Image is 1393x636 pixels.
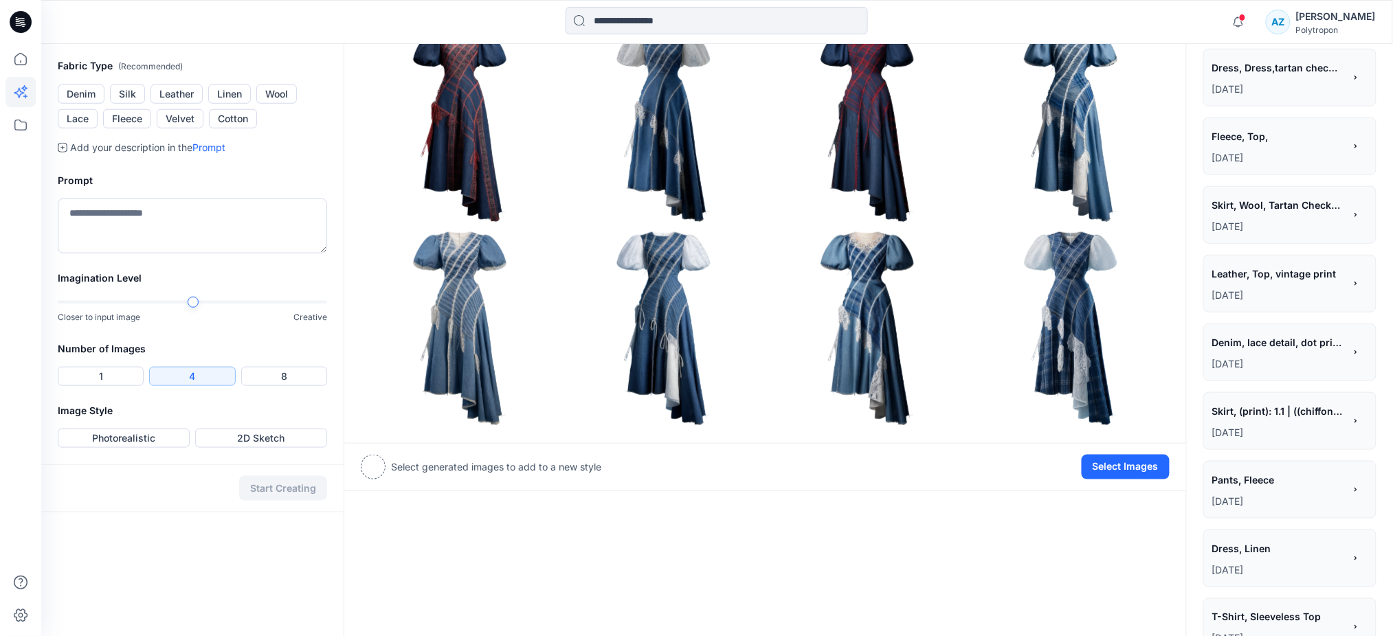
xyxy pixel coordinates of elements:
[1212,607,1343,627] span: T-Shirt, Sleeveless Top
[1212,150,1344,166] p: September 05, 2025
[157,109,203,128] button: Velvet
[1082,455,1170,479] button: Select Images
[1212,126,1343,146] span: Fleece, Top,
[58,172,327,189] h2: Prompt
[1212,81,1344,98] p: September 05, 2025
[1212,58,1343,78] span: Dress, Dress,tartan check, denim detail, lace detail
[70,139,225,156] p: Add your description in the
[58,429,190,448] button: Photorealistic
[58,402,327,419] h2: Image Style
[1212,424,1344,441] p: September 02, 2025
[256,84,297,104] button: Wool
[1212,538,1343,558] span: Dress, Linen
[103,109,151,128] button: Fleece
[58,58,327,75] h2: Fabric Type
[361,25,558,222] img: 0.png
[972,25,1169,222] img: 3.png
[769,229,966,426] img: 6.png
[565,229,761,426] img: 5.png
[208,84,251,104] button: Linen
[209,109,257,128] button: Cotton
[58,270,327,286] h2: Imagination Level
[192,141,225,153] a: Prompt
[58,310,140,324] p: Closer to input image
[1212,493,1344,510] p: August 29, 2025
[1296,8,1376,25] div: [PERSON_NAME]
[1212,195,1343,215] span: Skirt, Wool, Tartan Check Motif
[58,367,144,386] button: 1
[565,25,761,222] img: 1.png
[293,310,327,324] p: Creative
[58,84,104,104] button: Denim
[361,229,558,426] img: 4.png
[1212,470,1343,490] span: Pants, Fleece
[1212,401,1343,421] span: Skirt, (print): 1.1 | ((chiffon)): 1.21 | (((lace))):1.33
[1266,10,1291,34] div: AZ
[151,84,203,104] button: Leather
[769,25,966,222] img: 2.png
[1212,264,1343,284] span: Leather, Top, vintage print
[1212,218,1344,235] p: September 05, 2025
[1212,562,1344,578] p: August 29, 2025
[1296,25,1376,35] div: Polytropon
[195,429,327,448] button: 2D Sketch
[149,367,235,386] button: 4
[1212,287,1344,304] p: September 05, 2025
[1212,356,1344,372] p: September 05, 2025
[391,459,601,475] p: Select generated images to add to a new style
[972,229,1169,426] img: 7.png
[118,61,183,71] span: ( Recommended )
[1212,332,1343,352] span: Denim, lace detail, dot print pattern
[58,109,98,128] button: Lace
[110,84,145,104] button: Silk
[241,367,327,386] button: 8
[58,341,327,357] h2: Number of Images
